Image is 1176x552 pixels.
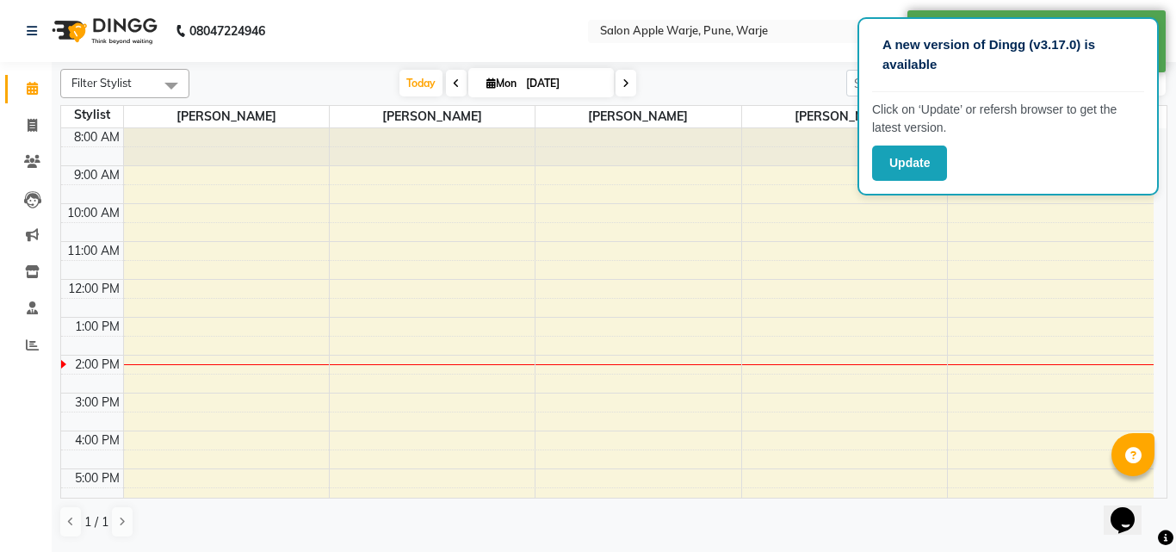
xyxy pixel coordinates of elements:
[882,35,1134,74] p: A new version of Dingg (v3.17.0) is available
[71,469,123,487] div: 5:00 PM
[872,146,947,181] button: Update
[71,166,123,184] div: 9:00 AM
[846,70,997,96] input: Search Appointment
[742,106,947,127] span: [PERSON_NAME]
[65,280,123,298] div: 12:00 PM
[399,70,443,96] span: Today
[71,431,123,450] div: 4:00 PM
[1104,483,1159,535] iframe: chat widget
[521,71,607,96] input: 2025-09-01
[71,394,123,412] div: 3:00 PM
[64,204,123,222] div: 10:00 AM
[124,106,329,127] span: [PERSON_NAME]
[872,101,1144,137] p: Click on ‘Update’ or refersh browser to get the latest version.
[71,128,123,146] div: 8:00 AM
[64,242,123,260] div: 11:00 AM
[71,356,123,374] div: 2:00 PM
[71,76,132,90] span: Filter Stylist
[61,106,123,124] div: Stylist
[482,77,521,90] span: Mon
[189,7,265,55] b: 08047224946
[44,7,162,55] img: logo
[84,513,108,531] span: 1 / 1
[330,106,535,127] span: [PERSON_NAME]
[535,106,740,127] span: [PERSON_NAME]
[71,318,123,336] div: 1:00 PM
